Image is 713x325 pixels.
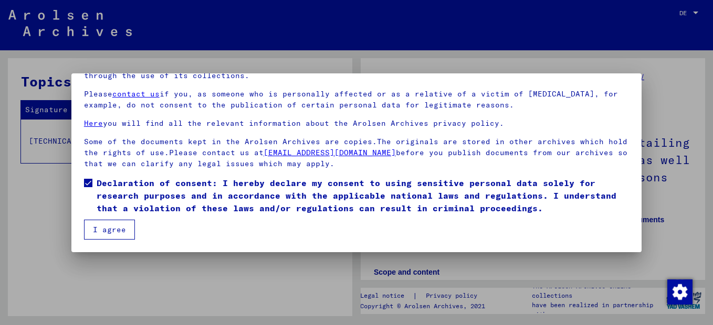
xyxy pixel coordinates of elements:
p: you will find all the relevant information about the Arolsen Archives privacy policy. [84,118,629,129]
span: Declaration of consent: I hereby declare my consent to using sensitive personal data solely for r... [97,177,629,214]
div: Zustimmung ändern [667,279,692,304]
p: Some of the documents kept in the Arolsen Archives are copies.The originals are stored in other a... [84,136,629,169]
button: I agree [84,220,135,240]
a: contact us [112,89,160,99]
img: Zustimmung ändern [667,279,693,305]
a: [EMAIL_ADDRESS][DOMAIN_NAME] [264,148,396,157]
p: Please if you, as someone who is personally affected or as a relative of a victim of [MEDICAL_DAT... [84,89,629,111]
a: Here [84,118,103,128]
